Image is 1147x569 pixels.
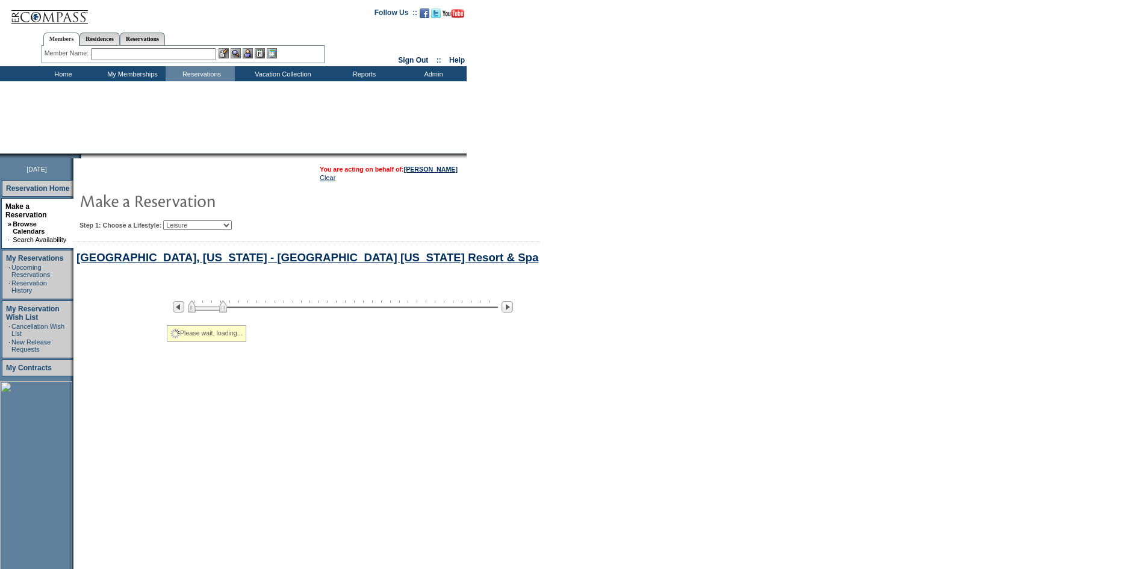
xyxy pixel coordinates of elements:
[431,12,441,19] a: Follow us on Twitter
[267,48,277,58] img: b_calculator.gif
[420,8,429,18] img: Become our fan on Facebook
[11,323,64,337] a: Cancellation Wish List
[76,251,538,264] a: [GEOGRAPHIC_DATA], [US_STATE] - [GEOGRAPHIC_DATA] [US_STATE] Resort & Spa
[449,56,465,64] a: Help
[173,301,184,312] img: Previous
[11,338,51,353] a: New Release Requests
[8,323,10,337] td: ·
[243,48,253,58] img: Impersonate
[81,154,82,158] img: blank.gif
[27,66,96,81] td: Home
[5,202,47,219] a: Make a Reservation
[320,166,458,173] span: You are acting on behalf of:
[11,279,47,294] a: Reservation History
[77,154,81,158] img: promoShadowLeftCorner.gif
[13,236,66,243] a: Search Availability
[398,56,428,64] a: Sign Out
[120,33,165,45] a: Reservations
[8,279,10,294] td: ·
[404,166,458,173] a: [PERSON_NAME]
[166,66,235,81] td: Reservations
[6,254,63,263] a: My Reservations
[320,174,335,181] a: Clear
[79,33,120,45] a: Residences
[328,66,397,81] td: Reports
[437,56,441,64] span: ::
[43,33,80,46] a: Members
[8,338,10,353] td: ·
[231,48,241,58] img: View
[443,12,464,19] a: Subscribe to our YouTube Channel
[11,264,50,278] a: Upcoming Reservations
[26,166,47,173] span: [DATE]
[45,48,91,58] div: Member Name:
[375,7,417,22] td: Follow Us ::
[8,264,10,278] td: ·
[443,9,464,18] img: Subscribe to our YouTube Channel
[219,48,229,58] img: b_edit.gif
[235,66,328,81] td: Vacation Collection
[8,236,11,243] td: ·
[79,188,320,213] img: pgTtlMakeReservation.gif
[8,220,11,228] b: »
[170,329,180,338] img: spinner2.gif
[502,301,513,312] img: Next
[255,48,265,58] img: Reservations
[13,220,45,235] a: Browse Calendars
[6,364,52,372] a: My Contracts
[431,8,441,18] img: Follow us on Twitter
[79,222,161,229] b: Step 1: Choose a Lifestyle:
[167,325,246,342] div: Please wait, loading...
[397,66,467,81] td: Admin
[420,12,429,19] a: Become our fan on Facebook
[6,305,60,322] a: My Reservation Wish List
[6,184,69,193] a: Reservation Home
[96,66,166,81] td: My Memberships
